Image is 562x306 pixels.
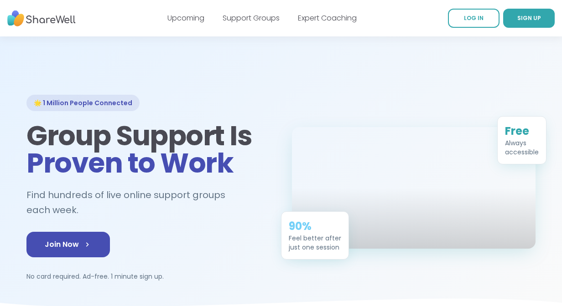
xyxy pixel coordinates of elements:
div: 🌟 1 Million People Connected [26,95,140,111]
img: ShareWell Nav Logo [7,6,76,31]
div: 90% [289,219,341,234]
a: Support Groups [223,13,280,23]
div: Free [505,124,539,138]
span: Join Now [45,239,92,250]
a: Upcoming [167,13,204,23]
a: LOG IN [448,9,500,28]
h1: Group Support Is [26,122,270,177]
span: SIGN UP [517,14,541,22]
a: SIGN UP [503,9,555,28]
span: Proven to Work [26,144,233,182]
h2: Find hundreds of live online support groups each week. [26,188,270,217]
p: No card required. Ad-free. 1 minute sign up. [26,272,270,281]
div: Always accessible [505,138,539,157]
span: LOG IN [464,14,484,22]
div: Feel better after just one session [289,234,341,252]
a: Join Now [26,232,110,257]
a: Expert Coaching [298,13,357,23]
